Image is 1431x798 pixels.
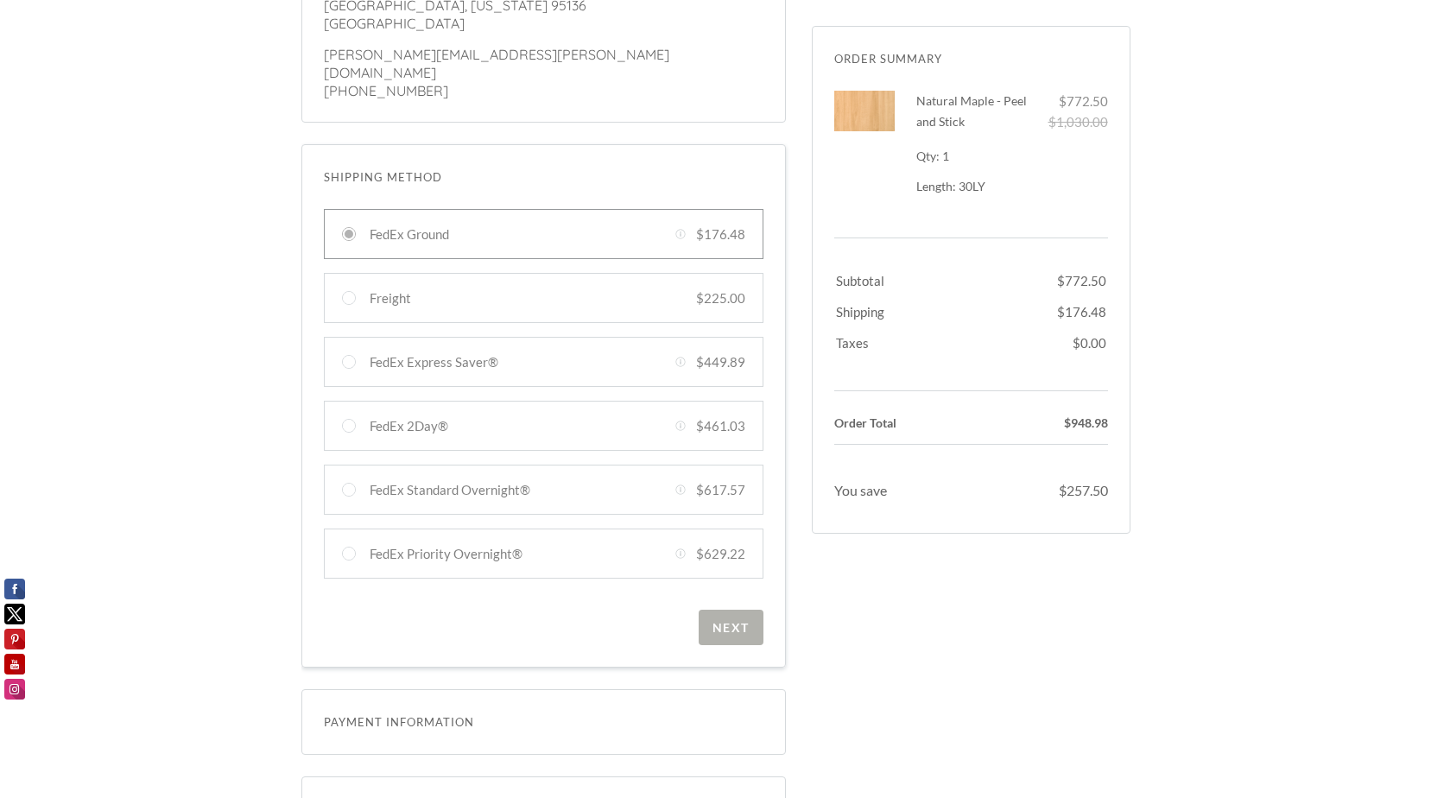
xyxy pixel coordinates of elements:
div: $948.98 [978,413,1108,434]
p: [PHONE_NUMBER] [324,82,763,100]
div: You save [834,480,965,501]
td: Taxes [836,324,1055,367]
span: Shipping Method [324,167,763,187]
p: [GEOGRAPHIC_DATA] [324,15,763,33]
td: $772.50 [1057,262,1106,291]
div: $1,030.00 [1048,111,1108,132]
td: Shipping [836,293,1055,322]
button: Next [699,610,763,645]
span: Payment Information [324,712,763,732]
div: $257.50 [978,480,1108,501]
p: [PERSON_NAME][EMAIL_ADDRESS][PERSON_NAME][DOMAIN_NAME] [324,46,763,82]
div: Qty: 1 [916,146,1048,167]
td: $0.00 [1057,324,1106,367]
td: $176.48 [1057,293,1106,322]
div: Order Summary [834,48,1108,69]
span: Natural Maple - Peel and Stick [916,93,1027,129]
td: Subtotal [836,262,1055,291]
div: $772.50 [1048,91,1108,111]
div: Next [712,620,750,635]
div: Order Total [834,413,965,434]
div: Length: 30LY [916,179,1048,194]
